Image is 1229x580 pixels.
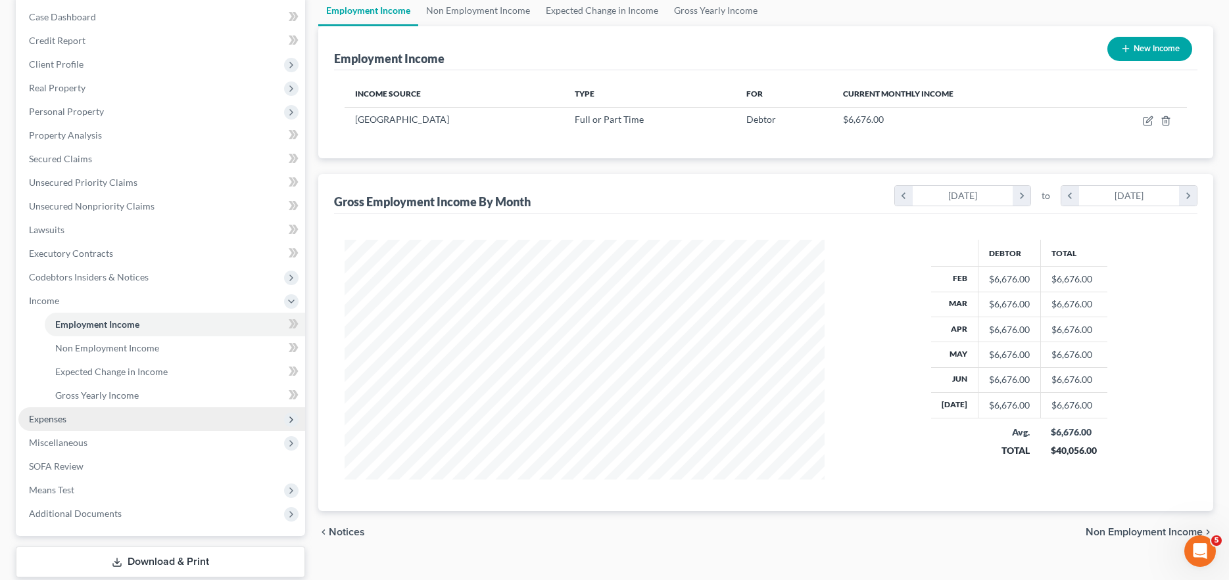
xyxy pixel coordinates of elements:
[318,527,329,537] i: chevron_left
[1040,240,1107,266] th: Total
[29,460,84,472] span: SOFA Review
[575,89,594,99] span: Type
[334,194,531,210] div: Gross Employment Income By Month
[988,444,1030,457] div: TOTAL
[1040,367,1107,392] td: $6,676.00
[18,194,305,218] a: Unsecured Nonpriority Claims
[1013,186,1030,206] i: chevron_right
[18,171,305,194] a: Unsecured Priority Claims
[45,360,305,384] a: Expected Change in Income
[29,129,102,141] span: Property Analysis
[989,399,1030,412] div: $6,676.00
[18,147,305,171] a: Secured Claims
[45,384,305,407] a: Gross Yearly Income
[29,177,137,188] span: Unsecured Priority Claims
[29,484,74,495] span: Means Test
[29,58,84,70] span: Client Profile
[55,342,159,353] span: Non Employment Income
[1040,393,1107,418] td: $6,676.00
[29,35,85,46] span: Credit Report
[18,455,305,478] a: SOFA Review
[988,426,1030,439] div: Avg.
[1061,186,1079,206] i: chevron_left
[931,267,978,292] th: Feb
[29,11,96,22] span: Case Dashboard
[931,342,978,367] th: May
[18,218,305,242] a: Lawsuits
[29,508,122,519] span: Additional Documents
[1040,267,1107,292] td: $6,676.00
[1203,527,1213,537] i: chevron_right
[29,437,87,448] span: Miscellaneous
[978,240,1040,266] th: Debtor
[931,292,978,317] th: Mar
[1086,527,1213,537] button: Non Employment Income chevron_right
[55,390,139,401] span: Gross Yearly Income
[1179,186,1197,206] i: chevron_right
[29,224,64,235] span: Lawsuits
[1079,186,1180,206] div: [DATE]
[1040,342,1107,367] td: $6,676.00
[55,366,168,377] span: Expected Change in Income
[913,186,1013,206] div: [DATE]
[931,367,978,392] th: Jun
[989,323,1030,336] div: $6,676.00
[29,153,92,164] span: Secured Claims
[895,186,913,206] i: chevron_left
[843,89,953,99] span: Current Monthly Income
[931,317,978,342] th: Apr
[45,336,305,360] a: Non Employment Income
[1086,527,1203,537] span: Non Employment Income
[334,51,445,66] div: Employment Income
[29,271,149,282] span: Codebtors Insiders & Notices
[55,319,139,330] span: Employment Income
[29,413,66,424] span: Expenses
[1051,444,1097,457] div: $40,056.00
[1211,535,1222,546] span: 5
[1184,535,1216,567] iframe: Intercom live chat
[29,200,155,212] span: Unsecured Nonpriority Claims
[989,373,1030,386] div: $6,676.00
[746,89,763,99] span: For
[16,547,305,577] a: Download & Print
[989,348,1030,361] div: $6,676.00
[29,295,59,306] span: Income
[18,29,305,53] a: Credit Report
[931,393,978,418] th: [DATE]
[989,298,1030,311] div: $6,676.00
[355,114,449,125] span: [GEOGRAPHIC_DATA]
[1051,426,1097,439] div: $6,676.00
[29,248,113,259] span: Executory Contracts
[1040,317,1107,342] td: $6,676.00
[1040,292,1107,317] td: $6,676.00
[746,114,776,125] span: Debtor
[18,5,305,29] a: Case Dashboard
[45,313,305,336] a: Employment Income
[355,89,421,99] span: Income Source
[843,114,884,125] span: $6,676.00
[29,82,85,93] span: Real Property
[989,273,1030,286] div: $6,676.00
[318,527,365,537] button: chevron_left Notices
[29,106,104,117] span: Personal Property
[18,242,305,265] a: Executory Contracts
[1042,189,1050,202] span: to
[18,123,305,147] a: Property Analysis
[575,114,644,125] span: Full or Part Time
[329,527,365,537] span: Notices
[1107,37,1192,61] button: New Income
